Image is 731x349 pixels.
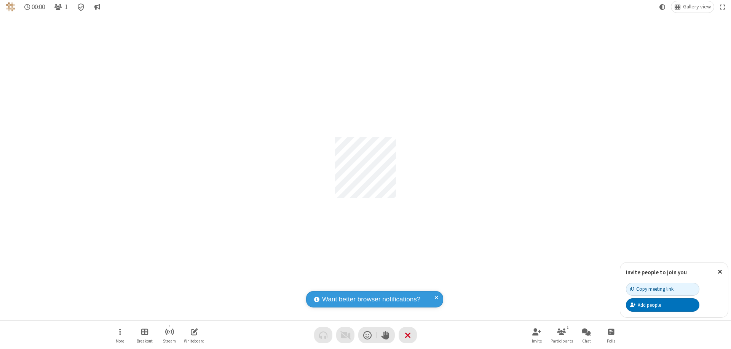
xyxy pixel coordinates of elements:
[626,298,699,311] button: Add people
[358,327,377,343] button: Send a reaction
[712,263,728,281] button: Close popover
[626,283,699,296] button: Copy meeting link
[51,1,71,13] button: Open participant list
[336,327,354,343] button: Video
[626,269,687,276] label: Invite people to join you
[137,339,153,343] span: Breakout
[600,324,622,346] button: Open poll
[133,324,156,346] button: Manage Breakout Rooms
[525,324,548,346] button: Invite participants (⌘+Shift+I)
[91,1,103,13] button: Conversation
[322,295,420,304] span: Want better browser notifications?
[21,1,48,13] div: Timer
[630,285,674,293] div: Copy meeting link
[74,1,88,13] div: Meeting details Encryption enabled
[377,327,395,343] button: Raise hand
[565,324,571,331] div: 1
[65,3,68,11] span: 1
[184,339,204,343] span: Whiteboard
[314,327,332,343] button: Audio problem - check your Internet connection or call by phone
[158,324,181,346] button: Start streaming
[6,2,15,11] img: QA Selenium DO NOT DELETE OR CHANGE
[551,339,573,343] span: Participants
[656,1,669,13] button: Using system theme
[116,339,124,343] span: More
[671,1,714,13] button: Change layout
[550,324,573,346] button: Open participant list
[575,324,598,346] button: Open chat
[683,4,711,10] span: Gallery view
[532,339,542,343] span: Invite
[717,1,728,13] button: Fullscreen
[607,339,615,343] span: Polls
[399,327,417,343] button: End or leave meeting
[582,339,591,343] span: Chat
[32,3,45,11] span: 00:00
[163,339,176,343] span: Stream
[109,324,131,346] button: Open menu
[183,324,206,346] button: Open shared whiteboard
